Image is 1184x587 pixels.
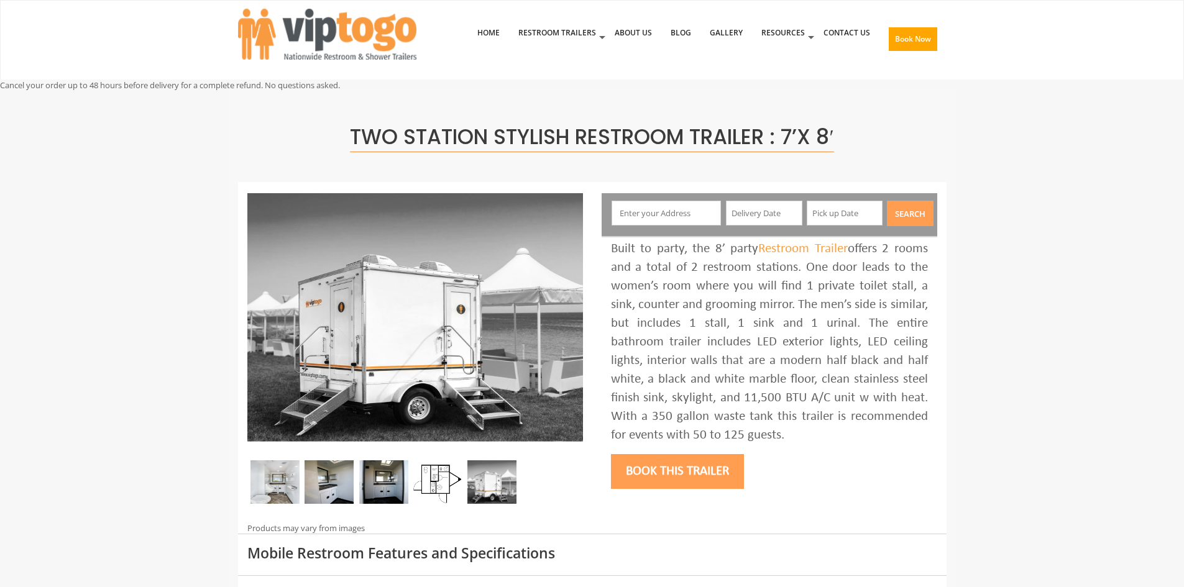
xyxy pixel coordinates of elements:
[250,460,300,504] img: Inside of complete restroom with a stall, a urinal, tissue holders, cabinets and mirror
[359,460,408,504] img: DSC_0004_email
[247,193,583,442] img: A mini restroom trailer with two separate stations and separate doors for males and females
[305,460,354,504] img: DSC_0016_email
[247,522,583,534] div: Products may vary from images
[238,9,416,60] img: VIPTOGO
[509,1,605,65] a: Restroom Trailers
[350,122,833,152] span: Two Station Stylish Restroom Trailer : 7’x 8′
[413,460,462,504] img: Floor Plan of 2 station Mini restroom with sink and toilet
[247,545,937,561] h3: Mobile Restroom Features and Specifications
[807,201,883,225] input: Pick up Date
[726,201,802,225] input: Delivery Date
[700,1,752,65] a: Gallery
[879,1,947,78] a: Book Now
[468,1,509,65] a: Home
[611,240,928,445] div: Built to party, the 8’ party offers 2 rooms and a total of 2 restroom stations. One door leads to...
[758,242,848,255] a: Restroom Trailer
[611,454,744,489] button: Book this trailer
[889,27,937,51] button: Book Now
[887,201,934,226] button: Search
[467,460,516,504] img: A mini restroom trailer with two separate stations and separate doors for males and females
[612,201,721,225] input: Enter your Address
[605,1,661,65] a: About Us
[661,1,700,65] a: Blog
[814,1,879,65] a: Contact Us
[752,1,814,65] a: Resources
